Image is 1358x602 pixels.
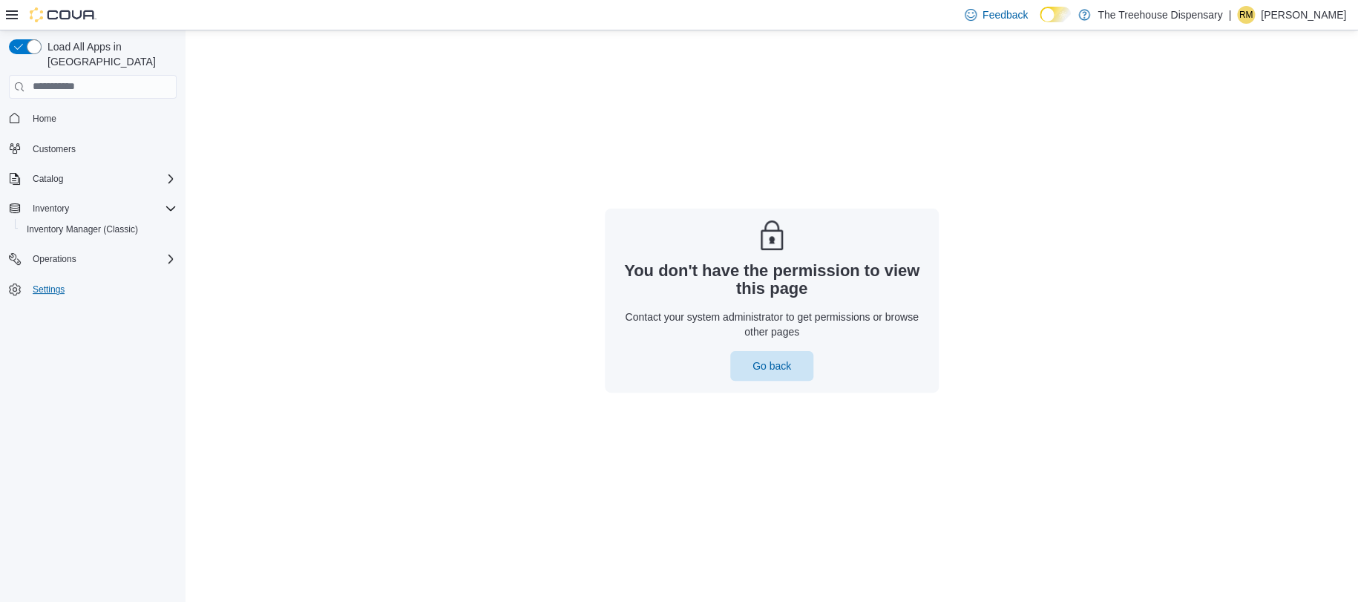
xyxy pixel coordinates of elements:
[9,102,177,339] nav: Complex example
[21,220,144,238] a: Inventory Manager (Classic)
[27,140,82,158] a: Customers
[1237,6,1255,24] div: Rudolph Molina
[3,169,183,189] button: Catalog
[27,170,69,188] button: Catalog
[617,262,927,298] h3: You don't have the permission to view this page
[1261,6,1346,24] p: [PERSON_NAME]
[1228,6,1231,24] p: |
[1040,22,1040,23] span: Dark Mode
[33,284,65,295] span: Settings
[27,281,70,298] a: Settings
[27,140,177,158] span: Customers
[27,250,82,268] button: Operations
[1239,6,1253,24] span: RM
[1040,7,1071,22] input: Dark Mode
[983,7,1028,22] span: Feedback
[15,219,183,240] button: Inventory Manager (Classic)
[33,173,63,185] span: Catalog
[27,109,177,128] span: Home
[27,280,177,298] span: Settings
[30,7,96,22] img: Cova
[3,249,183,269] button: Operations
[27,200,75,217] button: Inventory
[27,200,177,217] span: Inventory
[27,250,177,268] span: Operations
[3,138,183,160] button: Customers
[27,170,177,188] span: Catalog
[21,220,177,238] span: Inventory Manager (Classic)
[3,278,183,300] button: Settings
[42,39,177,69] span: Load All Apps in [GEOGRAPHIC_DATA]
[27,223,138,235] span: Inventory Manager (Classic)
[33,143,76,155] span: Customers
[33,253,76,265] span: Operations
[730,351,813,381] button: Go back
[1098,6,1222,24] p: The Treehouse Dispensary
[33,203,69,215] span: Inventory
[617,310,927,339] p: Contact your system administrator to get permissions or browse other pages
[3,198,183,219] button: Inventory
[33,113,56,125] span: Home
[752,359,791,373] span: Go back
[3,108,183,129] button: Home
[27,110,62,128] a: Home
